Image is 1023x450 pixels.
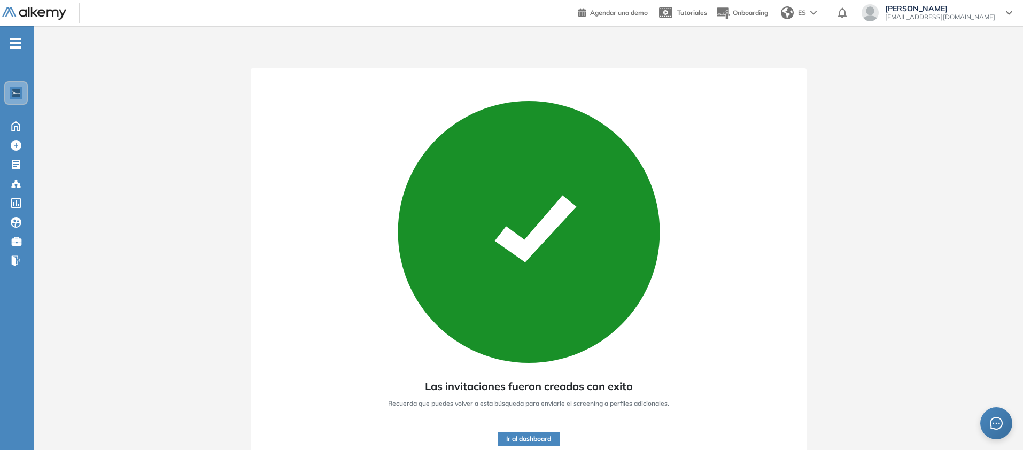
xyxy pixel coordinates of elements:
i: - [10,42,21,44]
span: Tutoriales [677,9,707,17]
span: Recuerda que puedes volver a esta búsqueda para enviarle el screening a perfiles adicionales. [388,399,669,408]
img: https://assets.alkemy.org/workspaces/1802/d452bae4-97f6-47ab-b3bf-1c40240bc960.jpg [12,89,20,97]
span: Las invitaciones fueron creadas con exito [425,378,633,394]
span: [EMAIL_ADDRESS][DOMAIN_NAME] [885,13,995,21]
img: world [781,6,794,19]
img: Logo [2,7,66,20]
button: Onboarding [716,2,768,25]
span: [PERSON_NAME] [885,4,995,13]
span: Agendar una demo [590,9,648,17]
span: Onboarding [733,9,768,17]
button: Ir al dashboard [498,432,560,446]
a: Agendar una demo [578,5,648,18]
span: message [990,417,1003,430]
span: ES [798,8,806,18]
img: arrow [810,11,817,15]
